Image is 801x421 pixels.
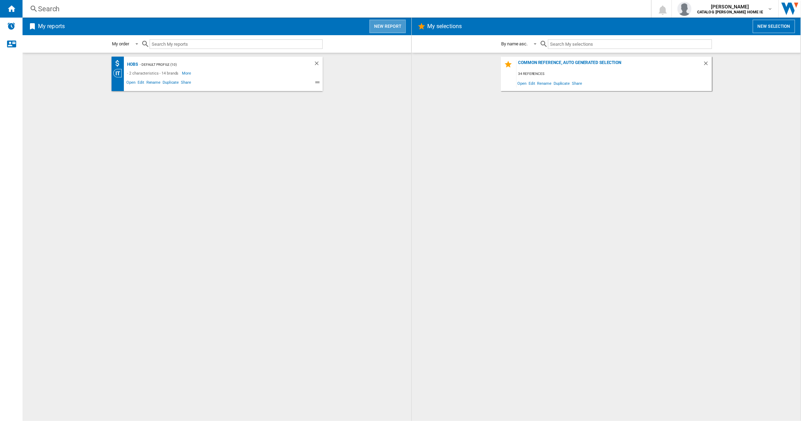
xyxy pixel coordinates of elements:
span: Open [126,79,137,88]
h2: My reports [37,20,66,33]
div: Hobs [126,60,138,69]
b: CATALOG [PERSON_NAME] HOME IE [697,10,763,14]
button: New selection [753,20,795,33]
input: Search My selections [548,39,712,49]
img: profile.jpg [677,2,692,16]
div: - 2 characteristics - 14 brands [126,69,182,77]
span: [PERSON_NAME] [697,3,763,10]
h2: My selections [426,20,463,33]
div: - Default profile (10) [138,60,299,69]
div: Brands AVG price (absolute) [113,59,126,68]
img: alerts-logo.svg [7,22,15,30]
span: Rename [536,78,553,88]
span: Share [180,79,192,88]
div: Delete [703,60,712,70]
span: Duplicate [553,78,571,88]
span: Open [517,78,528,88]
div: Category View [113,69,126,77]
div: By name asc. [502,41,528,46]
div: My order [112,41,129,46]
button: New report [370,20,406,33]
div: Common reference, auto generated selection [517,60,703,70]
span: Rename [145,79,162,88]
span: Edit [137,79,145,88]
span: Duplicate [162,79,180,88]
span: More [182,69,192,77]
div: Search [38,4,633,14]
div: 34 references [517,70,712,78]
span: Edit [528,78,536,88]
div: Delete [314,60,323,69]
input: Search My reports [150,39,323,49]
span: Share [571,78,583,88]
